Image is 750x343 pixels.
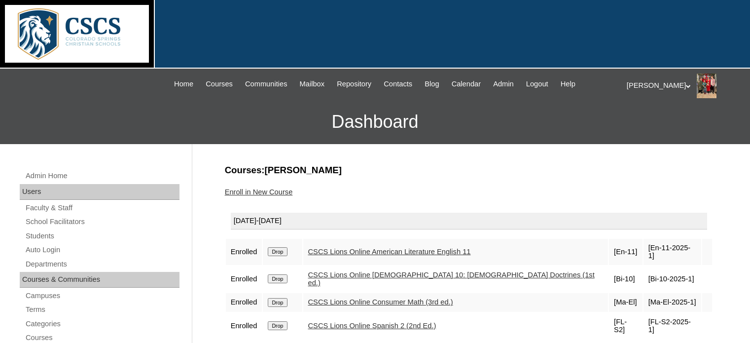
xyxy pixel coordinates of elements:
span: Repository [337,78,371,90]
a: Faculty & Staff [25,202,179,214]
a: Repository [332,78,376,90]
td: Enrolled [226,266,262,292]
td: [FL-S2] [609,313,643,339]
input: Drop [268,274,287,283]
h3: Dashboard [5,100,745,144]
img: Stephanie Phillips [697,74,716,98]
input: Drop [268,321,287,330]
td: Enrolled [226,313,262,339]
a: Blog [420,78,444,90]
a: CSCS Lions Online Spanish 2 (2nd Ed.) [308,322,436,330]
td: [En-11-2025-1] [643,239,701,265]
a: Categories [25,318,179,330]
span: Admin [493,78,514,90]
a: Admin Home [25,170,179,182]
td: Enrolled [226,293,262,312]
img: logo-white.png [5,5,149,63]
input: Drop [268,247,287,256]
td: [Ma-El] [609,293,643,312]
span: Home [174,78,193,90]
a: Terms [25,304,179,316]
a: Auto Login [25,244,179,256]
span: Calendar [452,78,481,90]
a: Communities [240,78,292,90]
span: Contacts [384,78,412,90]
span: Courses [206,78,233,90]
a: Students [25,230,179,242]
a: Calendar [447,78,486,90]
td: [FL-S2-2025-1] [643,313,701,339]
td: [Bi-10] [609,266,643,292]
td: Enrolled [226,239,262,265]
a: CSCS Lions Online [DEMOGRAPHIC_DATA] 10: [DEMOGRAPHIC_DATA] Doctrines (1st ed.) [308,271,595,287]
span: Logout [526,78,548,90]
input: Drop [268,298,287,307]
a: Enroll in New Course [225,188,293,196]
a: Admin [488,78,519,90]
span: Blog [425,78,439,90]
a: CSCS Lions Online American Literature English 11 [308,248,471,256]
h3: Courses:[PERSON_NAME] [225,164,713,177]
div: [PERSON_NAME] [627,74,740,98]
a: CSCS Lions Online Consumer Math (3rd ed.) [308,298,453,306]
span: Communities [245,78,287,90]
a: Home [169,78,198,90]
a: Campuses [25,290,179,302]
a: Courses [201,78,238,90]
div: Courses & Communities [20,272,179,288]
div: Users [20,184,179,200]
a: Help [556,78,580,90]
span: Help [561,78,575,90]
td: [Ma-El-2025-1] [643,293,701,312]
a: School Facilitators [25,216,179,228]
a: Logout [521,78,553,90]
span: Mailbox [300,78,325,90]
a: Contacts [379,78,417,90]
td: [Bi-10-2025-1] [643,266,701,292]
a: Mailbox [295,78,330,90]
div: [DATE]-[DATE] [231,213,707,229]
a: Departments [25,258,179,270]
td: [En-11] [609,239,643,265]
